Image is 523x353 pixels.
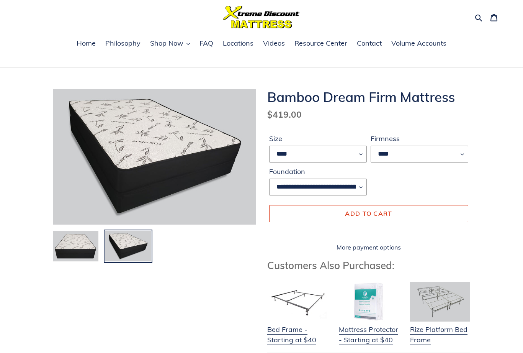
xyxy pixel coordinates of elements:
[410,282,470,322] img: Adjustable Base
[223,6,300,28] img: Xtreme Discount Mattress
[219,38,257,49] a: Locations
[223,39,253,48] span: Locations
[267,282,327,322] img: Bed Frame
[294,39,347,48] span: Resource Center
[267,109,302,120] span: $419.00
[105,230,152,263] img: Load image into Gallery viewer, Bamboo Dream Firm Mattress
[263,39,285,48] span: Videos
[52,230,99,263] img: Load image into Gallery viewer, Bamboo Dream Firm Mattress
[269,166,367,177] label: Foundation
[150,39,183,48] span: Shop Now
[146,38,194,49] button: Shop Now
[339,282,399,322] img: Mattress Protector
[259,38,289,49] a: Videos
[357,39,382,48] span: Contact
[391,39,446,48] span: Volume Accounts
[267,259,470,271] h3: Customers Also Purchased:
[269,133,367,144] label: Size
[73,38,100,49] a: Home
[105,39,141,48] span: Philosophy
[339,315,399,345] a: Mattress Protector - Starting at $40
[77,39,96,48] span: Home
[410,315,470,345] a: Rize Platform Bed Frame
[387,38,450,49] a: Volume Accounts
[267,89,470,105] h1: Bamboo Dream Firm Mattress
[291,38,351,49] a: Resource Center
[269,205,468,222] button: Add to cart
[371,133,468,144] label: Firmness
[267,315,327,345] a: Bed Frame - Starting at $40
[269,243,468,252] a: More payment options
[101,38,144,49] a: Philosophy
[345,210,392,217] span: Add to cart
[353,38,386,49] a: Contact
[196,38,217,49] a: FAQ
[199,39,213,48] span: FAQ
